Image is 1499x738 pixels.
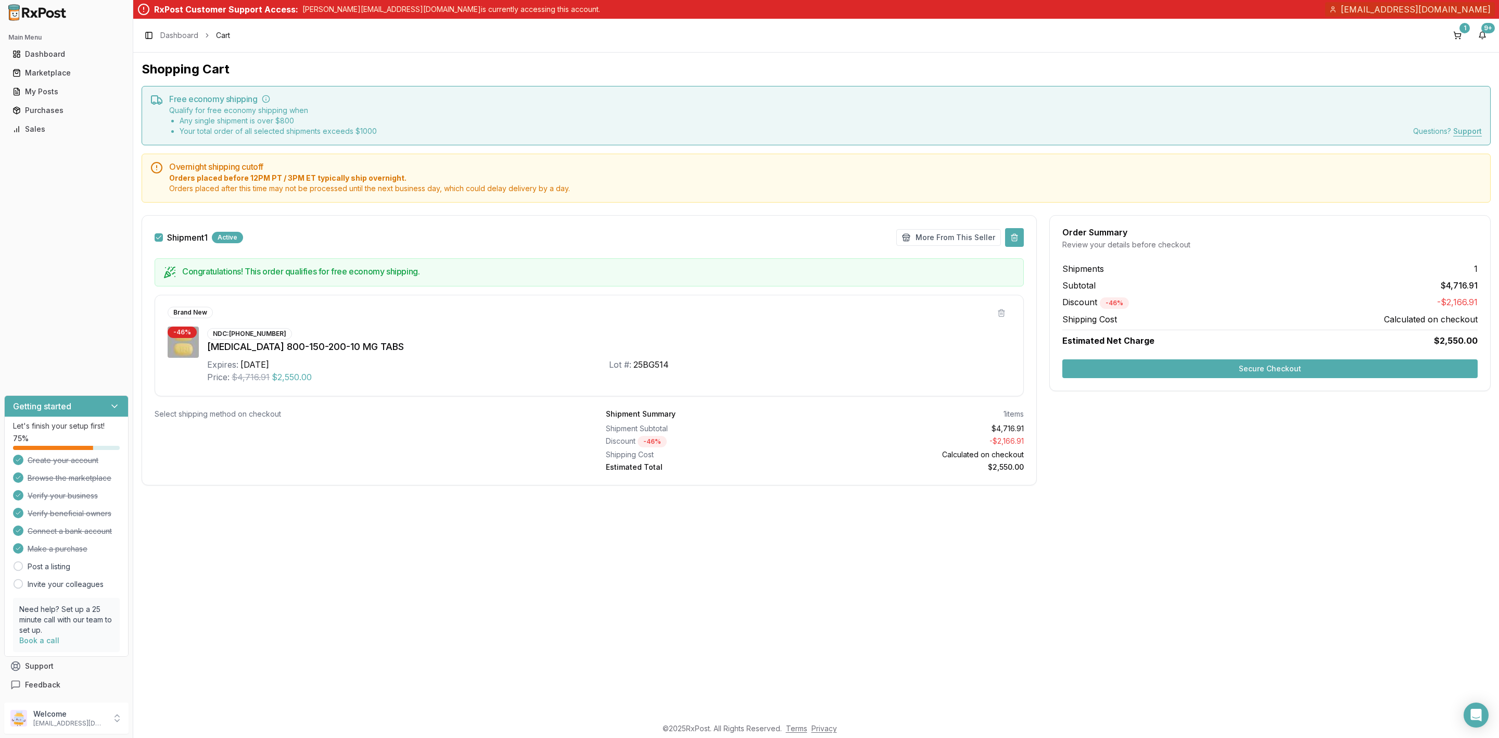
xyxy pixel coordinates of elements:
div: Order Summary [1062,228,1478,236]
span: Estimated Net Charge [1062,335,1154,346]
div: Expires: [207,358,238,371]
a: Sales [8,120,124,139]
div: Dashboard [12,49,120,59]
span: $2,550.00 [1434,334,1478,347]
div: 1 items [1003,409,1024,419]
a: Marketplace [8,64,124,82]
h2: Main Menu [8,33,124,42]
p: Let's finish your setup first! [13,421,120,431]
div: Marketplace [12,68,120,78]
h5: Overnight shipping cutoff [169,162,1482,171]
a: Post a listing [28,561,70,572]
h3: Getting started [13,400,71,412]
div: - 46 % [1100,297,1129,309]
div: Price: [207,371,230,383]
div: NDC: [PHONE_NUMBER] [207,328,292,340]
div: Questions? [1413,126,1482,136]
span: [EMAIL_ADDRESS][DOMAIN_NAME] [1341,3,1491,16]
div: Brand New [168,307,213,318]
span: Subtotal [1062,279,1096,292]
nav: breadcrumb [160,30,230,41]
span: Shipments [1062,262,1104,275]
div: [MEDICAL_DATA] 800-150-200-10 MG TABS [207,340,1011,354]
div: 9+ [1481,23,1495,33]
span: -$2,166.91 [1437,296,1478,309]
span: Browse the marketplace [28,473,111,483]
p: Need help? Set up a 25 minute call with our team to set up. [19,604,113,635]
button: Marketplace [4,65,129,81]
label: Shipment 1 [167,233,208,242]
button: My Posts [4,83,129,100]
div: Sales [12,124,120,134]
h1: Shopping Cart [142,61,1491,78]
span: Orders placed after this time may not be processed until the next business day, which could delay... [169,183,1482,194]
div: Discount [606,436,811,447]
span: Discount [1062,297,1129,307]
span: 75 % [13,433,29,444]
span: Connect a bank account [28,526,112,536]
div: Qualify for free economy shipping when [169,105,377,136]
div: RxPost Customer Support Access: [154,3,298,16]
p: [PERSON_NAME][EMAIL_ADDRESS][DOMAIN_NAME] is currently accessing this account. [302,4,600,15]
li: Any single shipment is over $ 800 [180,116,377,126]
img: Symtuza 800-150-200-10 MG TABS [168,327,199,358]
span: Create your account [28,455,98,466]
span: $2,550.00 [272,371,312,383]
img: User avatar [10,710,27,727]
div: Select shipping method on checkout [155,409,573,419]
div: - $2,166.91 [819,436,1024,447]
span: Make a purchase [28,544,87,554]
span: 1 [1474,262,1478,275]
div: Purchases [12,105,120,116]
span: Feedback [25,680,60,690]
div: Shipment Summary [606,409,676,419]
a: Purchases [8,101,124,120]
div: 25BG514 [633,358,669,371]
span: Calculated on checkout [1384,313,1478,326]
img: RxPost Logo [4,4,71,21]
span: Shipping Cost [1062,313,1117,326]
a: Privacy [811,724,837,733]
a: Dashboard [8,45,124,64]
span: Orders placed before 12PM PT / 3PM ET typically ship overnight. [169,173,1482,183]
a: Invite your colleagues [28,579,104,590]
div: $2,550.00 [819,462,1024,472]
div: Shipping Cost [606,449,811,460]
button: Feedback [4,676,129,694]
div: - 46 % [638,436,667,447]
div: Active [212,232,243,243]
div: Estimated Total [606,462,811,472]
a: Dashboard [160,30,198,41]
span: Cart [216,30,230,41]
button: Purchases [4,102,129,119]
button: 9+ [1474,27,1491,44]
a: My Posts [8,82,124,101]
a: Book a call [19,636,59,645]
div: Open Intercom Messenger [1464,703,1489,728]
a: Terms [786,724,807,733]
button: 1 [1449,27,1466,44]
button: Sales [4,121,129,137]
div: 1 [1459,23,1470,33]
div: [DATE] [240,358,269,371]
button: More From This Seller [896,229,1001,246]
div: Shipment Subtotal [606,423,811,434]
p: [EMAIL_ADDRESS][DOMAIN_NAME] [33,719,106,728]
div: Calculated on checkout [819,449,1024,460]
span: $4,716.91 [1441,279,1478,292]
div: Lot #: [609,358,631,371]
div: My Posts [12,86,120,97]
span: $4,716.91 [232,371,270,383]
span: Verify your business [28,491,98,501]
h5: Congratulations! This order qualifies for free economy shipping. [182,267,1015,276]
button: Secure Checkout [1062,359,1478,378]
li: Your total order of all selected shipments exceeds $ 1000 [180,126,377,136]
p: Welcome [33,709,106,719]
div: - 46 % [168,327,197,338]
button: Support [4,657,129,676]
button: Dashboard [4,46,129,62]
span: Verify beneficial owners [28,508,111,519]
div: $4,716.91 [819,423,1024,434]
div: Review your details before checkout [1062,240,1478,250]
